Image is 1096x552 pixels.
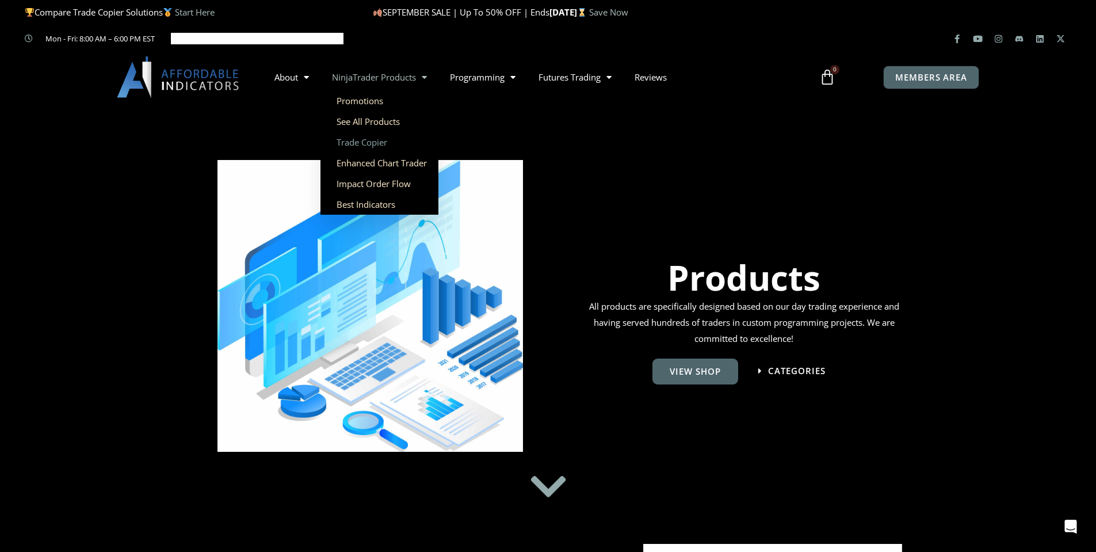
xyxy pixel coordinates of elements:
[175,6,215,18] a: Start Here
[373,8,382,17] img: 🍂
[263,64,806,90] nav: Menu
[670,367,721,376] span: View Shop
[320,153,438,173] a: Enhanced Chart Trader
[320,90,438,111] a: Promotions
[320,132,438,153] a: Trade Copier
[1057,513,1084,540] div: Open Intercom Messenger
[578,8,586,17] img: ⌛
[549,6,589,18] strong: [DATE]
[320,64,438,90] a: NinjaTrader Products
[320,173,438,194] a: Impact Order Flow
[895,73,967,82] span: MEMBERS AREA
[263,64,320,90] a: About
[320,90,438,215] ul: NinjaTrader Products
[373,6,549,18] span: SEPTEMBER SALE | Up To 50% OFF | Ends
[217,160,523,452] img: ProductsSection scaled | Affordable Indicators – NinjaTrader
[830,65,839,74] span: 0
[802,60,853,94] a: 0
[883,66,979,89] a: MEMBERS AREA
[320,111,438,132] a: See All Products
[171,33,343,44] iframe: Customer reviews powered by Trustpilot
[758,367,826,375] a: categories
[25,8,34,17] img: 🏆
[320,194,438,215] a: Best Indicators
[163,8,172,17] img: 🥇
[25,6,215,18] span: Compare Trade Copier Solutions
[623,64,678,90] a: Reviews
[589,6,628,18] a: Save Now
[117,56,240,98] img: LogoAI | Affordable Indicators – NinjaTrader
[768,367,826,375] span: categories
[438,64,527,90] a: Programming
[43,32,155,45] span: Mon - Fri: 8:00 AM – 6:00 PM EST
[585,299,903,347] p: All products are specifically designed based on our day trading experience and having served hund...
[527,64,623,90] a: Futures Trading
[652,359,738,385] a: View Shop
[585,253,903,302] h1: Products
